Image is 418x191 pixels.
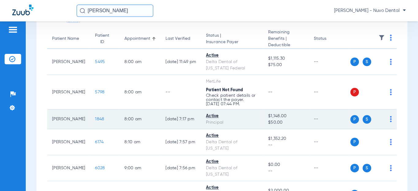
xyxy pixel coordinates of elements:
[47,155,90,181] td: [PERSON_NAME]
[334,8,406,14] span: [PERSON_NAME] - Nuvo Dental
[268,142,304,148] span: --
[268,42,304,48] span: Deductible
[378,35,385,41] img: filter.svg
[350,138,359,146] span: P
[206,139,258,152] div: Delta Dental of [US_STATE]
[95,140,104,144] span: 6174
[95,32,115,45] div: Patient ID
[161,75,201,110] td: --
[47,110,90,129] td: [PERSON_NAME]
[206,88,243,92] span: Patient Not Found
[8,26,18,33] img: hamburger-icon
[263,29,309,49] th: Remaining Benefits |
[309,129,350,155] td: --
[124,36,150,42] div: Appointment
[390,89,392,95] img: group-dot-blue.svg
[120,129,161,155] td: 8:10 AM
[47,49,90,75] td: [PERSON_NAME]
[165,36,196,42] div: Last Verified
[350,164,359,172] span: P
[120,49,161,75] td: 8:00 AM
[268,168,304,174] span: --
[161,129,201,155] td: [DATE] 7:57 PM
[95,117,104,121] span: 1848
[268,113,304,119] span: $1,148.00
[387,162,418,191] iframe: Chat Widget
[120,155,161,181] td: 9:00 AM
[206,165,258,178] div: Delta Dental of [US_STATE]
[350,58,359,66] span: P
[363,164,371,172] span: S
[95,166,105,170] span: 6028
[95,60,105,64] span: 5495
[309,75,350,110] td: --
[206,52,258,59] div: Active
[95,32,109,45] div: Patient ID
[363,115,371,124] span: S
[376,89,382,95] img: x.svg
[206,113,258,119] div: Active
[206,93,258,106] p: Check patient details or contact the payer. [DATE] 07:44 PM.
[376,139,382,145] img: x.svg
[376,59,382,65] img: x.svg
[309,155,350,181] td: --
[161,155,201,181] td: [DATE] 7:56 PM
[206,185,258,191] div: Active
[268,90,273,94] span: --
[350,115,359,124] span: P
[268,162,304,168] span: $0.00
[376,116,382,122] img: x.svg
[309,29,350,49] th: Status
[77,5,153,17] input: Search for patients
[52,36,85,42] div: Patient Name
[120,75,161,110] td: 8:00 AM
[12,5,33,15] img: Zuub Logo
[206,78,258,85] div: MetLife
[161,49,201,75] td: [DATE] 11:49 PM
[201,29,263,49] th: Status |
[390,59,392,65] img: group-dot-blue.svg
[80,8,85,13] img: Search Icon
[309,49,350,75] td: --
[376,165,382,171] img: x.svg
[165,36,190,42] div: Last Verified
[268,119,304,126] span: $50.00
[52,36,79,42] div: Patient Name
[268,62,304,68] span: $75.00
[120,110,161,129] td: 8:00 AM
[206,119,258,126] div: Principal
[206,133,258,139] div: Active
[268,136,304,142] span: $1,352.20
[124,36,156,42] div: Appointment
[268,55,304,62] span: $1,115.30
[206,159,258,165] div: Active
[390,139,392,145] img: group-dot-blue.svg
[390,116,392,122] img: group-dot-blue.svg
[95,90,104,94] span: 5798
[363,58,371,66] span: S
[206,39,258,45] span: Insurance Payer
[390,35,392,41] img: group-dot-blue.svg
[309,110,350,129] td: --
[206,59,258,72] div: Delta Dental of [US_STATE] Federal
[350,88,359,96] span: P
[161,110,201,129] td: [DATE] 7:17 PM
[47,75,90,110] td: [PERSON_NAME]
[47,129,90,155] td: [PERSON_NAME]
